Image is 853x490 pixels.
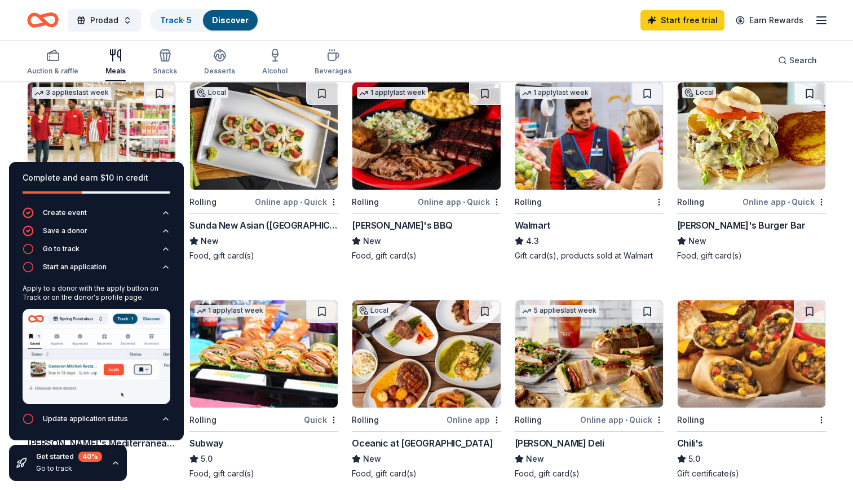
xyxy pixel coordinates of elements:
a: Image for Subway1 applylast weekRollingQuickSubway5.0Food, gift card(s) [189,300,338,479]
a: Image for Target3 applieslast weekRollingTarget4.2Gift cards ($50-100 value, with a maximum donat... [27,82,176,273]
button: Search [769,49,826,72]
img: Image for Chili's [678,300,825,408]
div: Meals [105,67,126,76]
a: Start free trial [640,10,724,30]
button: Create event [23,207,170,225]
div: Auction & raffle [27,67,78,76]
div: Local [195,87,228,98]
img: Apply [23,309,170,404]
div: Food, gift card(s) [189,250,338,261]
div: [PERSON_NAME]'s Burger Bar [677,218,806,232]
button: Prodad [68,9,141,32]
div: Start an application [43,262,107,272]
div: Rolling [352,413,379,427]
span: • [300,198,302,207]
div: Online app Quick [255,195,338,209]
a: Image for Oceanic at Pompano BeachLocalRollingOnline appOceanic at [GEOGRAPHIC_DATA]NewFood, gift... [352,300,501,479]
a: Image for Chili'sRollingChili's5.0Gift certificate(s) [677,300,826,479]
div: Local [357,305,391,316]
div: Walmart [515,218,550,232]
button: Go to track [23,243,170,261]
a: Discover [212,15,249,25]
img: Image for Walmart [515,82,663,190]
div: Gift card(s), products sold at Walmart [515,250,664,261]
div: 40 % [78,452,102,462]
div: Oceanic at [GEOGRAPHIC_DATA] [352,436,493,450]
button: Start an application [23,261,170,279]
div: Rolling [677,413,704,427]
img: Image for McAlister's Deli [515,300,663,408]
a: Track· 5 [160,15,192,25]
button: Alcohol [262,44,288,81]
button: Save a donor [23,225,170,243]
div: Update application status [43,414,128,423]
a: Image for McAlister's Deli5 applieslast weekRollingOnline app•Quick[PERSON_NAME] DeliNewFood, gif... [515,300,664,479]
div: Food, gift card(s) [189,468,338,479]
div: Food, gift card(s) [677,250,826,261]
div: Desserts [204,67,235,76]
a: Image for Sonny's BBQ1 applylast weekRollingOnline app•Quick[PERSON_NAME]'s BBQNewFood, gift card(s) [352,82,501,261]
div: Snacks [153,67,177,76]
span: • [463,198,465,207]
div: Rolling [189,413,216,427]
span: New [688,234,706,248]
span: Prodad [90,14,118,27]
div: Rolling [677,195,704,209]
button: Meals [105,44,126,81]
a: Image for Sunda New Asian (Tampa)LocalRollingOnline app•QuickSunda New Asian ([GEOGRAPHIC_DATA])N... [189,82,338,261]
div: Rolling [515,413,542,427]
div: Go to track [36,464,102,473]
div: 5 applies last week [520,305,599,317]
span: 5.0 [201,452,213,466]
div: 1 apply last week [195,305,266,317]
div: 3 applies last week [32,87,111,99]
button: Track· 5Discover [150,9,259,32]
img: Image for Sonny's BBQ [352,82,500,190]
img: Image for Beth's Burger Bar [678,82,825,190]
button: Snacks [153,44,177,81]
a: Image for Walmart1 applylast weekRollingWalmart4.3Gift card(s), products sold at Walmart [515,82,664,261]
a: Home [27,7,59,33]
div: Rolling [515,195,542,209]
img: Image for Oceanic at Pompano Beach [352,300,500,408]
div: Get started [36,452,102,462]
div: Go to track [43,244,79,253]
div: Food, gift card(s) [515,468,664,479]
button: Beverages [315,44,352,81]
div: Apply to a donor with the apply button on Track or on the donor's profile page. [23,284,170,302]
div: Alcohol [262,67,288,76]
div: Gift certificate(s) [677,468,826,479]
div: Quick [304,413,338,427]
div: Start an application [23,279,170,413]
span: 4.3 [526,234,539,248]
div: Rolling [189,195,216,209]
div: Create event [43,208,87,217]
span: New [363,234,381,248]
div: 1 apply last week [520,87,591,99]
div: Complete and earn $10 in credit [23,171,170,185]
div: Food, gift card(s) [352,250,501,261]
button: Desserts [204,44,235,81]
div: 1 apply last week [357,87,428,99]
img: Image for Target [28,82,175,190]
div: Rolling [352,195,379,209]
div: Food, gift card(s) [352,468,501,479]
img: Image for Sunda New Asian (Tampa) [190,82,338,190]
div: Chili's [677,436,703,450]
a: Image for Beth's Burger BarLocalRollingOnline app•Quick[PERSON_NAME]'s Burger BarNewFood, gift ca... [677,82,826,261]
span: New [526,452,544,466]
div: [PERSON_NAME] Deli [515,436,604,450]
span: • [788,198,790,207]
div: Online app Quick [742,195,826,209]
div: Subway [189,436,223,450]
div: Online app Quick [580,413,664,427]
img: Image for Subway [190,300,338,408]
span: • [625,415,627,425]
a: Earn Rewards [729,10,810,30]
div: [PERSON_NAME]'s BBQ [352,218,452,232]
div: Online app Quick [418,195,501,209]
div: Sunda New Asian ([GEOGRAPHIC_DATA]) [189,218,338,232]
button: Auction & raffle [27,44,78,81]
span: 5.0 [688,452,700,466]
span: New [201,234,219,248]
